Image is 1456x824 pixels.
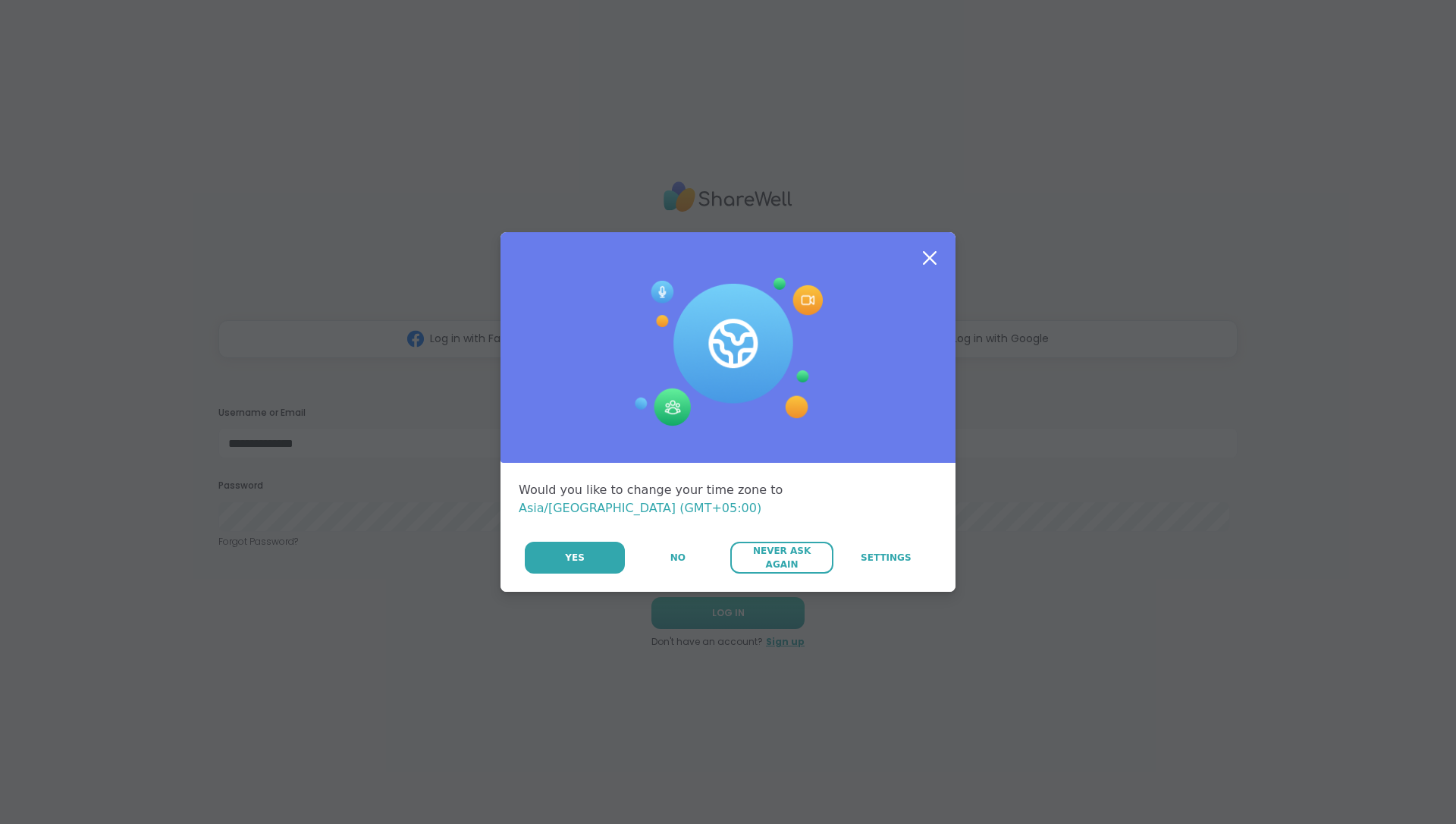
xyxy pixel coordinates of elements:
[565,551,585,565] span: Yes
[861,551,912,565] span: Settings
[626,542,729,574] button: No
[835,542,937,574] a: Settings
[633,278,823,426] img: Session Experience
[519,481,937,517] div: Would you like to change your time zone to
[670,551,686,565] span: No
[730,542,833,574] button: Never Ask Again
[525,542,625,574] button: Yes
[738,544,825,571] span: Never Ask Again
[519,501,761,515] span: Asia/[GEOGRAPHIC_DATA] (GMT+05:00)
